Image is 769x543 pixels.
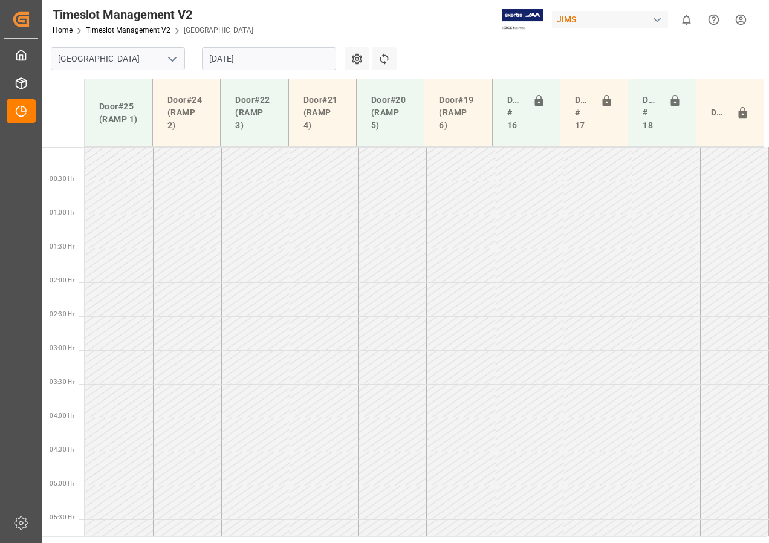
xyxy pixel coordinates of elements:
div: Door#24 (RAMP 2) [163,89,210,137]
span: 03:30 Hr [50,379,74,385]
div: JIMS [552,11,668,28]
button: open menu [163,50,181,68]
div: Doors # 16 [502,89,528,137]
div: Door#19 (RAMP 6) [434,89,482,137]
div: Door#23 [706,102,732,125]
button: show 0 new notifications [673,6,700,33]
span: 02:00 Hr [50,277,74,284]
div: Door#22 (RAMP 3) [230,89,278,137]
div: Door#25 (RAMP 1) [94,96,143,131]
span: 02:30 Hr [50,311,74,317]
div: Doors # 18 [638,89,663,137]
button: Help Center [700,6,727,33]
img: Exertis%20JAM%20-%20Email%20Logo.jpg_1722504956.jpg [502,9,543,30]
span: 01:30 Hr [50,243,74,250]
div: Doors # 17 [570,89,595,137]
a: Timeslot Management V2 [86,26,170,34]
span: 05:00 Hr [50,480,74,487]
input: Type to search/select [51,47,185,70]
div: Door#20 (RAMP 5) [366,89,414,137]
div: Timeslot Management V2 [53,5,253,24]
input: DD-MM-YYYY [202,47,336,70]
span: 04:30 Hr [50,446,74,453]
span: 03:00 Hr [50,345,74,351]
div: Door#21 (RAMP 4) [299,89,346,137]
span: 01:00 Hr [50,209,74,216]
a: Home [53,26,73,34]
span: 05:30 Hr [50,514,74,521]
button: JIMS [552,8,673,31]
span: 00:30 Hr [50,175,74,182]
span: 04:00 Hr [50,412,74,419]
